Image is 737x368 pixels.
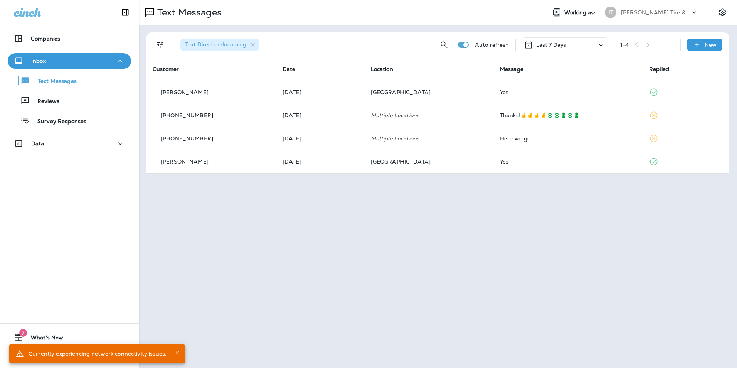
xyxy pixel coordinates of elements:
span: Replied [649,66,669,73]
button: Collapse Sidebar [114,5,136,20]
button: Close [173,348,182,358]
span: 7 [19,329,27,337]
p: Aug 17, 2025 03:49 PM [283,89,358,95]
button: Search Messages [436,37,452,52]
span: Date [283,66,296,73]
p: Last 7 Days [536,42,567,48]
div: Yes [500,159,637,165]
span: What's New [23,334,63,344]
p: New [705,42,717,48]
p: Aug 16, 2025 01:51 PM [283,135,358,142]
p: Multiple Locations [371,112,488,118]
p: [PHONE_NUMBER] [161,135,213,142]
button: Data [8,136,131,151]
span: Location [371,66,393,73]
p: Multiple Locations [371,135,488,142]
p: Reviews [30,98,59,105]
span: [GEOGRAPHIC_DATA] [371,89,431,96]
span: Working as: [564,9,597,16]
button: Support [8,348,131,364]
div: Here we go [500,135,637,142]
button: Companies [8,31,131,46]
span: Text Direction : Incoming [185,41,246,48]
span: Customer [153,66,179,73]
button: 7What's New [8,330,131,345]
button: Settings [715,5,729,19]
p: [PERSON_NAME] Tire & Auto [621,9,690,15]
button: Text Messages [8,73,131,89]
p: Text Messages [30,78,77,85]
button: Filters [153,37,168,52]
p: Companies [31,35,60,42]
p: [PERSON_NAME] [161,89,209,95]
p: [PHONE_NUMBER] [161,112,213,118]
p: [PERSON_NAME] [161,159,209,165]
div: Text Direction:Incoming [180,39,259,51]
span: Message [500,66,523,73]
button: Reviews [8,93,131,109]
p: Data [31,140,44,147]
span: [GEOGRAPHIC_DATA] [371,158,431,165]
p: Aug 13, 2025 12:48 PM [283,159,358,165]
p: Survey Responses [30,118,86,125]
div: Thanks!🤞🤞🤞🤞💲💲💲💲💲 [500,112,637,118]
div: JT [605,7,616,18]
p: Aug 16, 2025 02:56 PM [283,112,358,118]
div: Currently experiencing network connectivity issues. [29,347,167,361]
p: Text Messages [154,7,222,18]
p: Auto refresh [475,42,509,48]
button: Survey Responses [8,113,131,129]
div: 1 - 4 [620,42,629,48]
button: Inbox [8,53,131,69]
p: Inbox [31,58,46,64]
div: Yes [500,89,637,95]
